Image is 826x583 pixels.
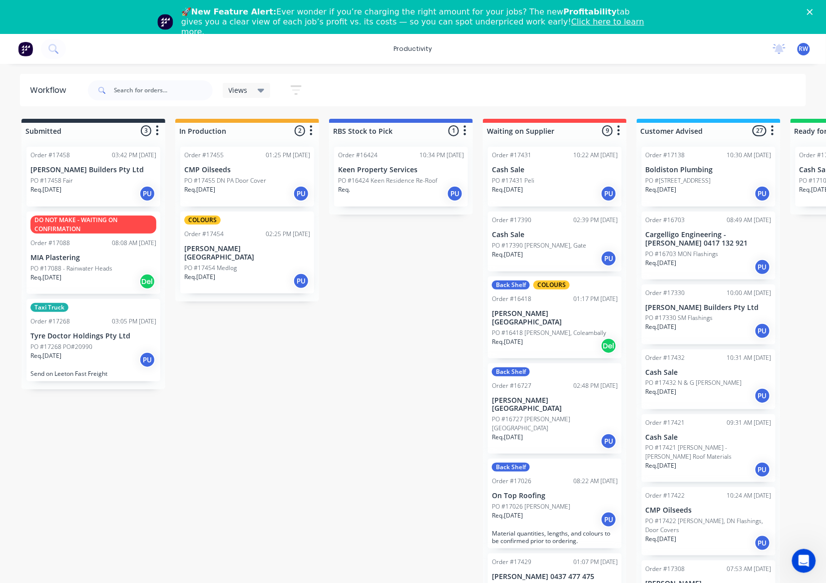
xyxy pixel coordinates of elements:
p: PO #17268 PO#20990 [30,342,92,351]
div: Order #17454 [184,230,224,239]
p: Req. [DATE] [646,535,677,544]
div: Order #1745501:25 PM [DATE]CMP OilseedsPO #17455 DN PA Door CoverReq.[DATE]PU [180,147,314,207]
div: 10:30 AM [DATE] [727,151,772,160]
div: Order #17455 [184,151,224,160]
p: [PERSON_NAME] Builders Pty Ltd [646,303,772,312]
p: Boldiston Plumbing [646,166,772,174]
div: 02:48 PM [DATE] [573,381,618,390]
div: COLOURSOrder #1745402:25 PM [DATE][PERSON_NAME][GEOGRAPHIC_DATA]PO #17454 MedlogReq.[DATE]PU [180,212,314,293]
div: Workflow [30,84,71,96]
p: Cash Sale [492,231,618,239]
div: PU [139,186,155,202]
p: Req. [DATE] [492,433,523,442]
a: Click here to learn more. [181,17,644,36]
p: Req. [338,185,350,194]
div: PU [601,512,617,528]
div: Order #17330 [646,289,685,297]
div: 08:22 AM [DATE] [573,477,618,486]
img: Profile image for Team [157,14,173,30]
p: Req. [DATE] [30,185,61,194]
p: PO #17455 DN PA Door Cover [184,176,266,185]
div: Order #1642410:34 PM [DATE]Keen Property ServicesPO #16424 Keen Residence Re-RoofReq.PU [334,147,468,207]
div: Back ShelfOrder #1672702:48 PM [DATE][PERSON_NAME][GEOGRAPHIC_DATA]PO #16727 [PERSON_NAME][GEOGRA... [488,363,622,454]
p: CMP Oilseeds [184,166,310,174]
div: Back Shelf [492,281,530,290]
span: Views [229,85,248,95]
div: 09:31 AM [DATE] [727,418,772,427]
div: Order #1742109:31 AM [DATE]Cash SalePO #17421 [PERSON_NAME] - [PERSON_NAME] Roof MaterialsReq.[DA... [642,414,776,483]
p: [PERSON_NAME] Builders Pty Ltd [30,166,156,174]
div: Del [601,338,617,354]
p: Req. [DATE] [30,351,61,360]
div: 08:49 AM [DATE] [727,216,772,225]
div: Order #17268 [30,317,70,326]
p: PO #16418 [PERSON_NAME], Coleambally [492,328,606,337]
p: PO #17330 SM Flashings [646,313,713,322]
div: 03:05 PM [DATE] [112,317,156,326]
p: Material quantities, lengths, and colours to be confirmed prior to ordering. [492,530,618,545]
div: 01:25 PM [DATE] [266,151,310,160]
p: Send on Leeton Fast Freight [30,370,156,377]
p: Req. [DATE] [646,322,677,331]
div: Del [139,274,155,290]
p: Req. [DATE] [492,337,523,346]
p: Req. [DATE] [30,273,61,282]
img: Factory [18,41,33,56]
p: Req. [DATE] [646,461,677,470]
b: New Feature Alert: [191,7,277,16]
div: 07:53 AM [DATE] [727,565,772,574]
div: Taxi TruckOrder #1726803:05 PM [DATE]Tyre Doctor Holdings Pty LtdPO #17268 PO#20990Req.[DATE]PUSe... [26,299,160,381]
div: PU [447,186,463,202]
p: PO #16424 Keen Residence Re-Roof [338,176,437,185]
div: 🚀 Ever wonder if you’re charging the right amount for your jobs? The new tab gives you a clear vi... [181,7,653,37]
p: [PERSON_NAME][GEOGRAPHIC_DATA] [184,245,310,262]
div: 02:25 PM [DATE] [266,230,310,239]
p: [PERSON_NAME][GEOGRAPHIC_DATA] [492,396,618,413]
div: Order #16424 [338,151,378,160]
p: PO #17026 [PERSON_NAME] [492,502,570,511]
div: PU [755,323,771,339]
div: Back ShelfCOLOURSOrder #1641801:17 PM [DATE][PERSON_NAME][GEOGRAPHIC_DATA]PO #16418 [PERSON_NAME]... [488,277,622,358]
div: COLOURS [184,216,221,225]
p: PO #17390 [PERSON_NAME], Gate [492,241,586,250]
div: 10:31 AM [DATE] [727,353,772,362]
div: Order #1670308:49 AM [DATE]Cargelligo Engineering - [PERSON_NAME] 0417 132 921PO #16703 MON Flash... [642,212,776,280]
p: PO #17422 [PERSON_NAME], DN Flashings, Door Covers [646,517,772,535]
div: 01:07 PM [DATE] [573,558,618,567]
p: On Top Roofing [492,492,618,500]
div: PU [601,433,617,449]
div: COLOURS [533,281,570,290]
p: Cash Sale [646,368,772,377]
p: Tyre Doctor Holdings Pty Ltd [30,332,156,340]
div: Order #1743210:31 AM [DATE]Cash SalePO #17432 N & G [PERSON_NAME]Req.[DATE]PU [642,349,776,409]
div: productivity [389,41,437,56]
p: PO #17088 - Rainwater Heads [30,264,112,273]
p: PO #[STREET_ADDRESS] [646,176,711,185]
div: Order #17458 [30,151,70,160]
div: 02:39 PM [DATE] [573,216,618,225]
div: Taxi Truck [30,303,68,312]
div: Order #1739002:39 PM [DATE]Cash SalePO #17390 [PERSON_NAME], GateReq.[DATE]PU [488,212,622,272]
p: Req. [DATE] [184,273,215,282]
p: Req. [DATE] [646,185,677,194]
div: 10:00 AM [DATE] [727,289,772,297]
p: PO #16727 [PERSON_NAME][GEOGRAPHIC_DATA] [492,415,618,433]
div: 10:24 AM [DATE] [727,491,772,500]
div: Back Shelf [492,367,530,376]
p: PO #16703 MON Flashings [646,250,719,259]
div: DO NOT MAKE - WAITING ON CONFIRMATION [30,216,156,234]
div: Order #1742210:24 AM [DATE]CMP OilseedsPO #17422 [PERSON_NAME], DN Flashings, Door CoversReq.[DAT... [642,487,776,556]
div: PU [601,186,617,202]
p: Cash Sale [492,166,618,174]
p: PO #17421 [PERSON_NAME] - [PERSON_NAME] Roof Materials [646,443,772,461]
div: Order #17421 [646,418,685,427]
div: Order #17429 [492,558,531,567]
div: PU [601,251,617,267]
div: 08:08 AM [DATE] [112,239,156,248]
p: MIA Plastering [30,254,156,262]
p: [PERSON_NAME][GEOGRAPHIC_DATA] [492,309,618,326]
div: Order #16727 [492,381,531,390]
p: PO #17454 Medlog [184,264,237,273]
div: Order #17138 [646,151,685,160]
div: Back ShelfOrder #1702608:22 AM [DATE]On Top RoofingPO #17026 [PERSON_NAME]Req.[DATE]PUMaterial qu... [488,459,622,549]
